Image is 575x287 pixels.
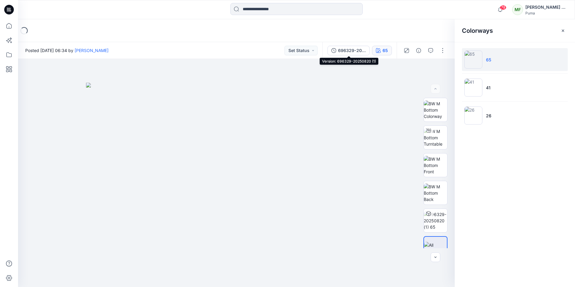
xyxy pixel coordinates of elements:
span: 78 [500,5,506,10]
p: 26 [486,113,491,119]
img: 696329-20250820 (1) 65 [424,211,447,230]
button: 65 [372,46,392,55]
p: 41 [486,85,490,91]
img: BW M Bottom Back [424,184,447,202]
img: All colorways [424,242,447,255]
img: 41 [464,79,482,97]
span: Posted [DATE] 06:34 by [25,47,109,54]
button: Details [414,46,423,55]
button: 696329-20250820 (1) [327,46,370,55]
img: BW M Bottom Colorway [424,100,447,119]
img: BW M Bottom Front [424,156,447,175]
h2: Colorways [462,27,493,34]
div: 65 [383,47,388,54]
img: 26 [464,106,482,125]
div: [PERSON_NAME] Falguere [525,4,567,11]
div: Puma [525,11,567,15]
img: BW M Bottom Turntable [424,128,447,147]
a: [PERSON_NAME] [75,48,109,53]
p: 65 [486,57,491,63]
div: MF [512,4,523,15]
img: 65 [464,51,482,69]
div: 696329-20250820 (1) [338,47,366,54]
img: eyJhbGciOiJIUzI1NiIsImtpZCI6IjAiLCJzbHQiOiJzZXMiLCJ0eXAiOiJKV1QifQ.eyJkYXRhIjp7InR5cGUiOiJzdG9yYW... [86,83,387,287]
